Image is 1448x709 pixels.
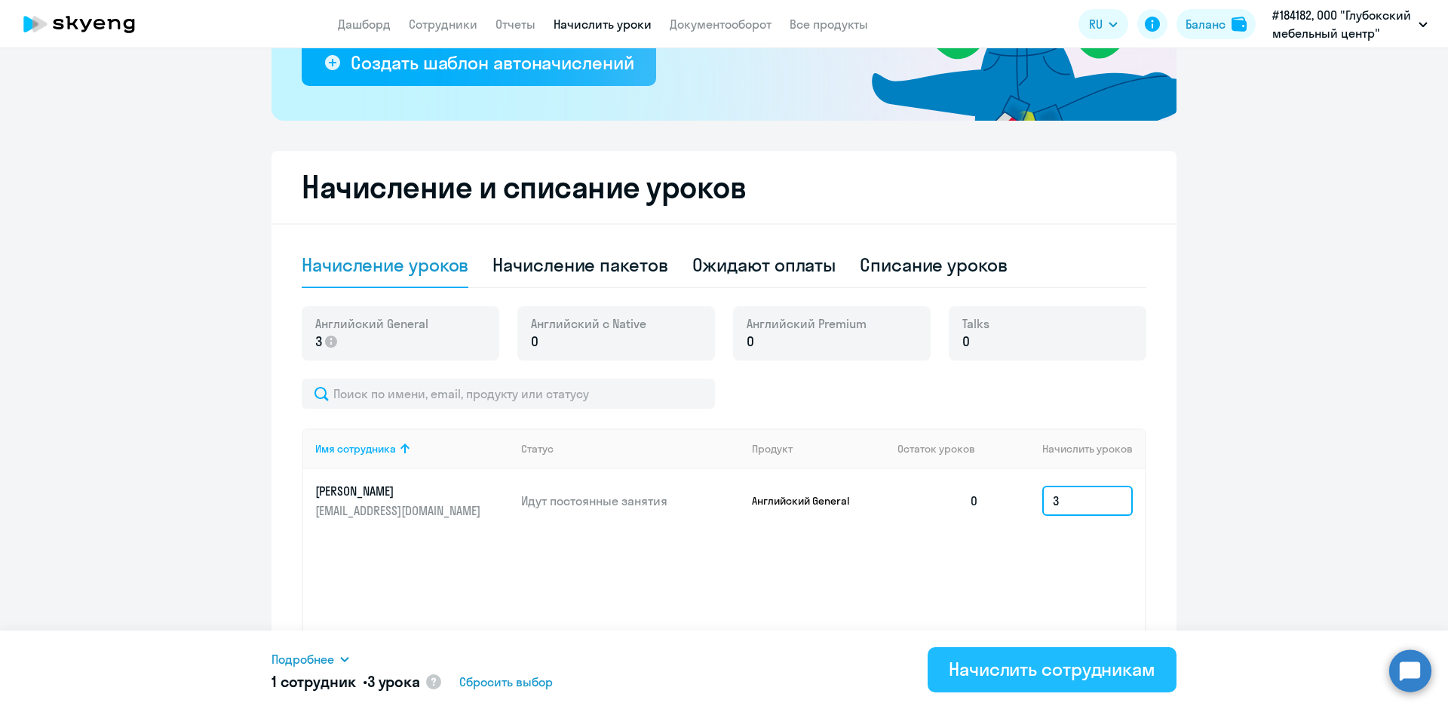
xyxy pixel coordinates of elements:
div: Начисление пакетов [492,253,667,277]
a: Отчеты [495,17,535,32]
button: Начислить сотрудникам [928,647,1176,692]
a: [PERSON_NAME][EMAIL_ADDRESS][DOMAIN_NAME] [315,483,509,519]
span: 0 [747,332,754,351]
a: Дашборд [338,17,391,32]
p: [EMAIL_ADDRESS][DOMAIN_NAME] [315,502,484,519]
div: Списание уроков [860,253,1008,277]
div: Имя сотрудника [315,442,396,456]
span: 3 [315,332,322,351]
span: Английский General [315,315,428,332]
div: Начисление уроков [302,253,468,277]
div: Статус [521,442,554,456]
p: Идут постоянные занятия [521,493,740,509]
button: Создать шаблон автоначислений [302,41,656,86]
div: Ожидают оплаты [692,253,836,277]
span: 3 урока [367,672,420,691]
button: Балансbalance [1176,9,1256,39]
p: Английский General [752,494,865,508]
a: Все продукты [790,17,868,32]
p: #184182, ООО "Глубокский мебельный центр" [1272,6,1413,42]
span: RU [1089,15,1103,33]
td: 0 [885,469,991,533]
div: Статус [521,442,740,456]
span: Остаток уроков [897,442,975,456]
div: Баланс [1186,15,1226,33]
input: Поиск по имени, email, продукту или статусу [302,379,715,409]
span: Подробнее [271,650,334,668]
span: Talks [962,315,989,332]
div: Продукт [752,442,793,456]
span: 0 [962,332,970,351]
h5: 1 сотрудник • [271,671,420,692]
a: Начислить уроки [554,17,652,32]
span: 0 [531,332,538,351]
div: Начислить сотрудникам [949,657,1155,681]
th: Начислить уроков [991,428,1145,469]
button: #184182, ООО "Глубокский мебельный центр" [1265,6,1435,42]
div: Имя сотрудника [315,442,509,456]
span: Английский Premium [747,315,867,332]
div: Продукт [752,442,886,456]
span: Английский с Native [531,315,646,332]
button: RU [1078,9,1128,39]
div: Создать шаблон автоначислений [351,51,633,75]
a: Документооборот [670,17,772,32]
img: balance [1232,17,1247,32]
h2: Начисление и списание уроков [302,169,1146,205]
a: Сотрудники [409,17,477,32]
div: Остаток уроков [897,442,991,456]
span: Сбросить выбор [459,673,553,691]
p: [PERSON_NAME] [315,483,484,499]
